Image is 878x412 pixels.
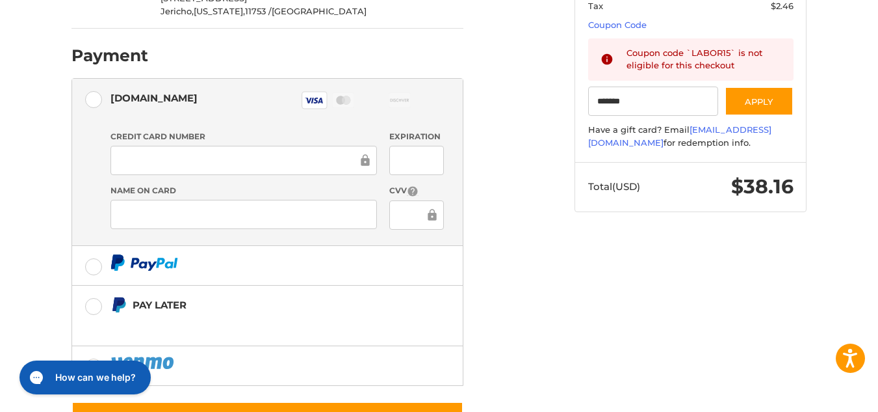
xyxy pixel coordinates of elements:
[389,131,443,143] label: Expiration
[71,46,148,66] h2: Payment
[110,131,377,143] label: Credit Card Number
[110,318,382,330] iframe: PayPal Message 1
[194,6,245,16] span: [US_STATE],
[133,294,381,316] div: Pay Later
[110,254,178,271] img: PayPal icon
[588,124,771,148] a: [EMAIL_ADDRESS][DOMAIN_NAME]
[731,174,794,199] span: $38.16
[110,87,198,109] div: [DOMAIN_NAME]
[626,47,781,72] div: Coupon code `LABOR15` is not eligible for this checkout
[110,297,127,313] img: Pay Later icon
[588,87,719,116] input: Gift Certificate or Coupon Code
[588,1,603,11] span: Tax
[771,1,794,11] span: $2.46
[588,20,647,30] a: Coupon Code
[588,180,640,193] span: Total (USD)
[725,87,794,116] button: Apply
[161,6,194,16] span: Jericho,
[13,356,155,399] iframe: Gorgias live chat messenger
[110,355,177,371] img: PayPal icon
[588,124,794,149] div: Have a gift card? Email for redemption info.
[245,6,272,16] span: 11753 /
[272,6,367,16] span: [GEOGRAPHIC_DATA]
[389,185,443,197] label: CVV
[771,377,878,412] iframe: Google Customer Reviews
[110,185,377,197] label: Name on Card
